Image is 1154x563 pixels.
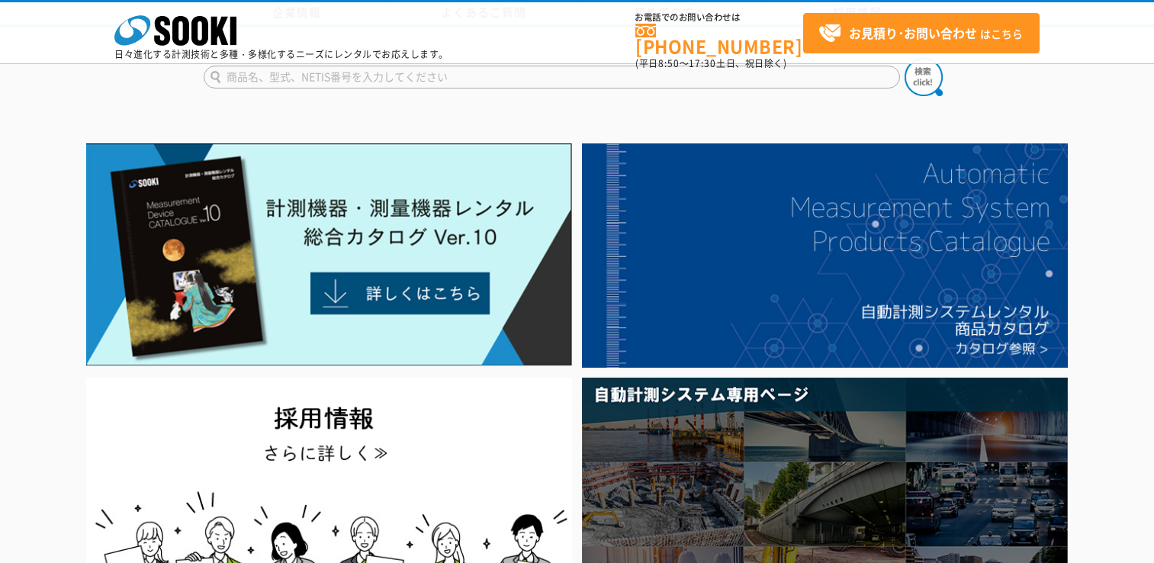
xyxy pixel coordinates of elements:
strong: お見積り･お問い合わせ [849,24,977,42]
input: 商品名、型式、NETIS番号を入力してください [204,66,900,88]
img: Catalog Ver10 [86,143,572,366]
img: btn_search.png [905,58,943,96]
span: お電話でのお問い合わせは [635,13,803,22]
span: 8:50 [658,56,680,70]
img: 自動計測システムカタログ [582,143,1068,368]
a: お見積り･お問い合わせはこちら [803,13,1040,53]
span: はこちら [818,22,1023,45]
span: (平日 ～ 土日、祝日除く) [635,56,786,70]
a: [PHONE_NUMBER] [635,24,803,55]
span: 17:30 [689,56,716,70]
p: 日々進化する計測技術と多種・多様化するニーズにレンタルでお応えします。 [114,50,448,59]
